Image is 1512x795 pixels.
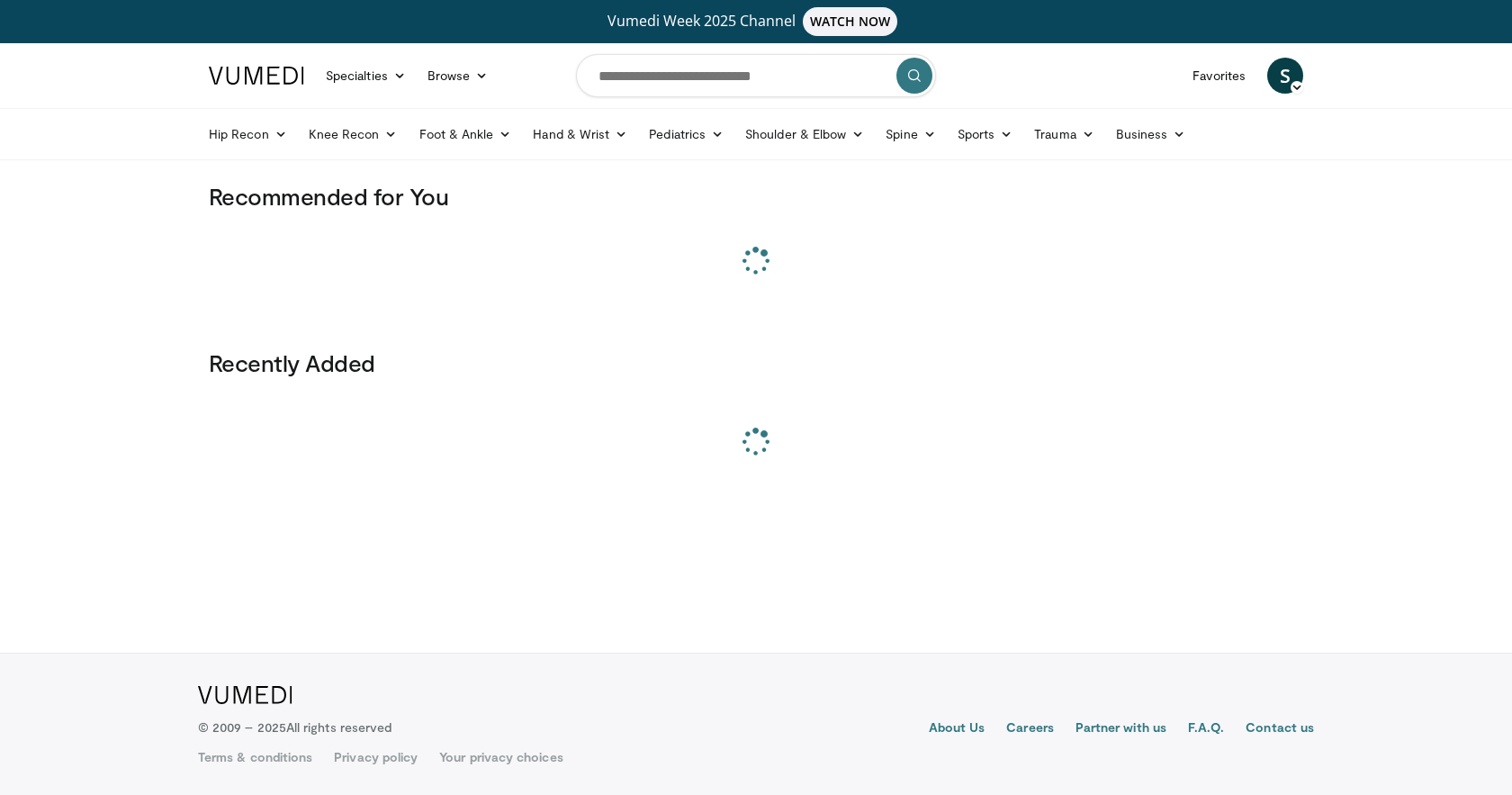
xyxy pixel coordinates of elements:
[211,7,1300,36] a: Vumedi Week 2025 ChannelWATCH NOW
[875,116,946,152] a: Spine
[1246,718,1314,740] a: Contact us
[638,116,734,152] a: Pediatrics
[198,116,298,152] a: Hip Recon
[947,116,1024,152] a: Sports
[929,718,985,740] a: About Us
[198,748,312,766] a: Terms & conditions
[1075,718,1166,740] a: Partner with us
[522,116,638,152] a: Hand & Wrist
[1006,718,1054,740] a: Careers
[209,67,304,85] img: VuMedi Logo
[417,58,499,94] a: Browse
[334,748,418,766] a: Privacy policy
[209,348,1303,377] h3: Recently Added
[198,718,391,736] p: © 2009 – 2025
[439,748,562,766] a: Your privacy choices
[734,116,875,152] a: Shoulder & Elbow
[1023,116,1105,152] a: Trauma
[198,686,292,704] img: VuMedi Logo
[1182,58,1256,94] a: Favorites
[315,58,417,94] a: Specialties
[286,719,391,735] span: All rights reserved
[803,7,898,36] span: WATCH NOW
[1105,116,1197,152] a: Business
[409,116,523,152] a: Foot & Ankle
[298,116,409,152] a: Knee Recon
[1188,718,1224,740] a: F.A.Q.
[576,54,936,97] input: Search topics, interventions
[1267,58,1303,94] a: S
[209,182,1303,211] h3: Recommended for You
